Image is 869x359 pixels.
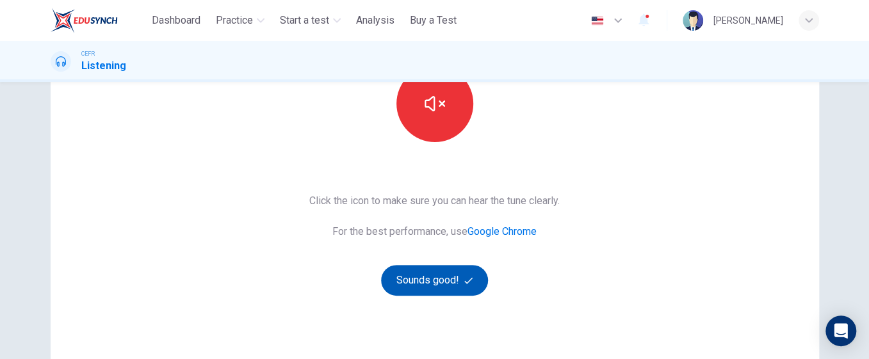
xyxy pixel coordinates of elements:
[713,13,783,28] div: [PERSON_NAME]
[216,13,253,28] span: Practice
[81,49,95,58] span: CEFR
[51,8,118,33] img: ELTC logo
[410,13,457,28] span: Buy a Test
[356,13,394,28] span: Analysis
[309,193,560,209] span: Click the icon to make sure you can hear the tune clearly.
[405,9,462,32] button: Buy a Test
[309,224,560,239] span: For the best performance, use
[81,58,126,74] h1: Listening
[825,315,856,346] div: Open Intercom Messenger
[147,9,206,32] button: Dashboard
[211,9,270,32] button: Practice
[381,265,489,296] button: Sounds good!
[51,8,147,33] a: ELTC logo
[280,13,329,28] span: Start a test
[351,9,400,32] button: Analysis
[152,13,200,28] span: Dashboard
[589,16,605,26] img: en
[275,9,346,32] button: Start a test
[467,225,537,237] a: Google Chrome
[683,10,703,31] img: Profile picture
